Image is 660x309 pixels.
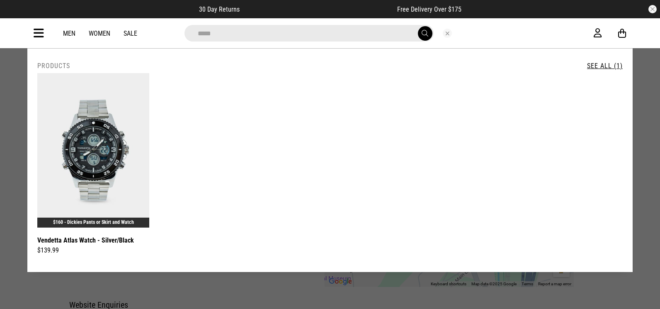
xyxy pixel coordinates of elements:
[256,5,381,13] iframe: Customer reviews powered by Trustpilot
[37,62,70,70] h2: Products
[199,5,240,13] span: 30 Day Returns
[63,29,75,37] a: Men
[89,29,110,37] a: Women
[37,235,134,245] a: Vendetta Atlas Watch - Silver/Black
[124,29,137,37] a: Sale
[587,62,623,70] a: See All (1)
[443,29,452,38] button: Close search
[37,73,149,228] img: Vendetta Atlas Watch - Silver/black in Silver
[397,5,461,13] span: Free Delivery Over $175
[37,245,149,255] div: $139.99
[53,219,134,225] a: $160 - Dickies Pants or Skirt and Watch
